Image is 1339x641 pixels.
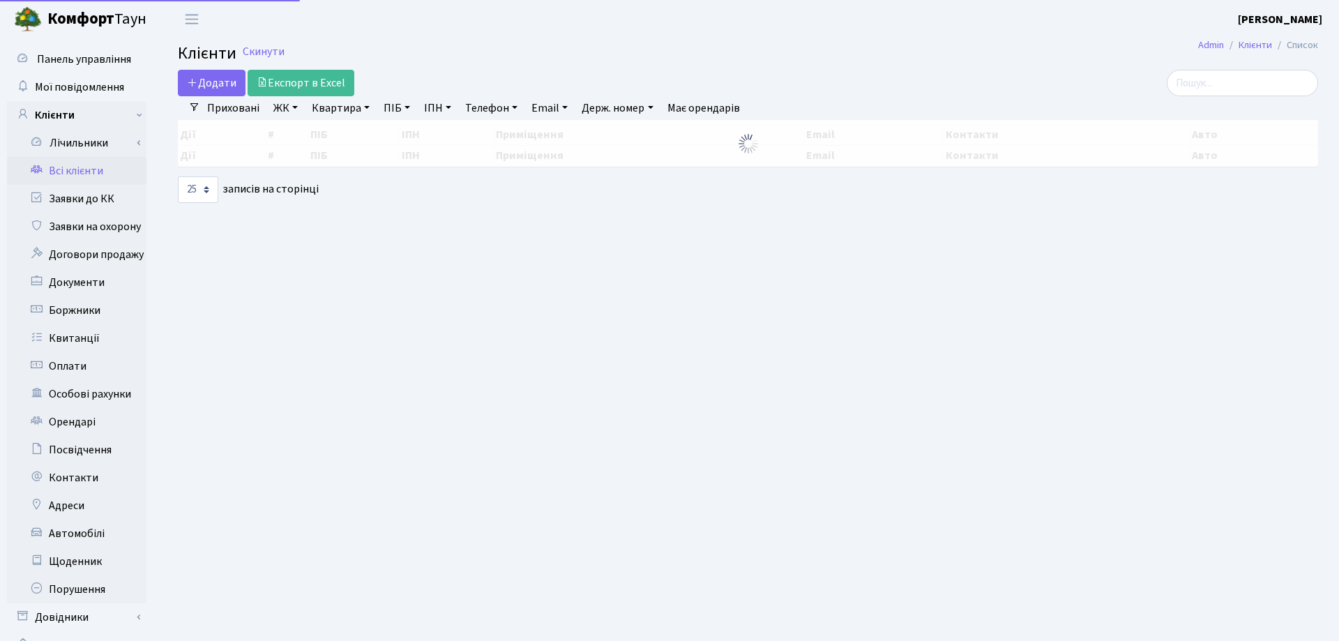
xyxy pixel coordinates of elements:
a: Приховані [202,96,265,120]
a: Скинути [243,45,285,59]
a: Має орендарів [662,96,746,120]
a: Довідники [7,603,146,631]
input: Пошук... [1167,70,1318,96]
label: записів на сторінці [178,176,319,203]
a: Особові рахунки [7,380,146,408]
a: ЖК [268,96,303,120]
select: записів на сторінці [178,176,218,203]
a: ПІБ [378,96,416,120]
a: Квитанції [7,324,146,352]
a: [PERSON_NAME] [1238,11,1322,28]
a: Боржники [7,296,146,324]
span: Клієнти [178,41,236,66]
a: Посвідчення [7,436,146,464]
a: Email [526,96,573,120]
a: Порушення [7,575,146,603]
a: Телефон [460,96,523,120]
span: Панель управління [37,52,131,67]
b: [PERSON_NAME] [1238,12,1322,27]
a: Заявки до КК [7,185,146,213]
a: Держ. номер [576,96,658,120]
li: Список [1272,38,1318,53]
span: Таун [47,8,146,31]
a: Квартира [306,96,375,120]
a: Щоденник [7,548,146,575]
a: Контакти [7,464,146,492]
a: Admin [1198,38,1224,52]
a: Клієнти [1239,38,1272,52]
button: Переключити навігацію [174,8,209,31]
img: logo.png [14,6,42,33]
a: Заявки на охорону [7,213,146,241]
img: Обробка... [737,133,759,155]
a: Автомобілі [7,520,146,548]
span: Мої повідомлення [35,80,124,95]
a: Мої повідомлення [7,73,146,101]
a: Адреси [7,492,146,520]
a: Клієнти [7,101,146,129]
a: ІПН [418,96,457,120]
a: Орендарі [7,408,146,436]
a: Лічильники [16,129,146,157]
a: Експорт в Excel [248,70,354,96]
b: Комфорт [47,8,114,30]
a: Оплати [7,352,146,380]
a: Панель управління [7,45,146,73]
nav: breadcrumb [1177,31,1339,60]
a: Всі клієнти [7,157,146,185]
a: Додати [178,70,245,96]
a: Договори продажу [7,241,146,269]
a: Документи [7,269,146,296]
span: Додати [187,75,236,91]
